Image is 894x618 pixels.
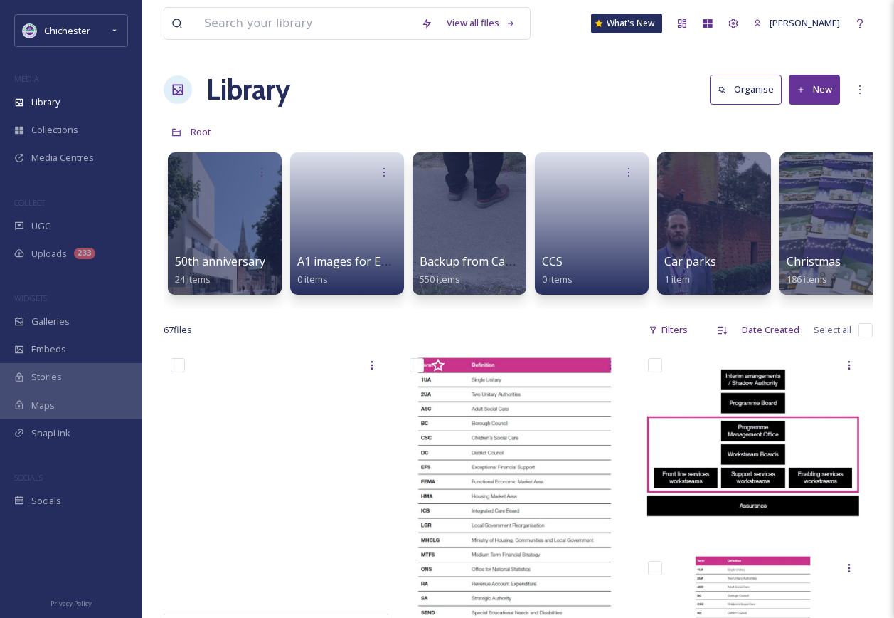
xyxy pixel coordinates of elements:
a: Library [206,68,290,111]
span: MEDIA [14,73,39,84]
a: Privacy Policy [50,594,92,611]
span: SnapLink [31,426,70,440]
div: 233 [74,248,95,259]
span: 0 items [542,273,573,286]
span: Collections [31,123,78,137]
span: Library [31,95,60,109]
a: CCS0 items [542,255,573,286]
span: Uploads [31,247,67,261]
span: Chichester [44,24,90,37]
a: 50th anniversary24 items [175,255,265,286]
a: Christmas186 items [787,255,841,286]
span: Embeds [31,342,66,356]
span: [PERSON_NAME] [770,16,840,29]
span: Maps [31,399,55,412]
span: SOCIALS [14,472,43,483]
span: WIDGETS [14,293,47,303]
a: [PERSON_NAME] [746,9,847,37]
span: 67 file s [164,323,192,337]
span: COLLECT [14,197,45,208]
span: CCS [542,253,563,269]
a: Root [191,123,211,140]
a: Backup from Camera550 items [420,255,533,286]
span: Stories [31,370,62,384]
a: A1 images for EPH walls0 items [297,255,425,286]
span: UGC [31,219,50,233]
span: 550 items [420,273,460,286]
span: Media Centres [31,151,94,164]
span: 24 items [175,273,211,286]
a: View all files [440,9,523,37]
a: Car parks1 item [664,255,716,286]
span: Select all [814,323,851,337]
span: Christmas [787,253,841,269]
button: Organise [710,75,782,104]
img: Logo_of_Chichester_District_Council.png [23,23,37,38]
button: New [789,75,840,104]
div: Date Created [735,316,807,344]
span: Backup from Camera [420,253,533,269]
span: Privacy Policy [50,599,92,608]
div: Filters [642,316,695,344]
span: 50th anniversary [175,253,265,269]
input: Search your library [197,8,414,39]
span: Car parks [664,253,716,269]
a: Organise [710,75,789,104]
span: 1 item [664,273,690,286]
span: Galleries [31,315,70,328]
img: Implementation, section 6.2.jpg [641,351,866,540]
span: Socials [31,494,61,508]
span: A1 images for EPH walls [297,253,425,269]
span: 186 items [787,273,827,286]
a: What's New [591,14,662,33]
span: Root [191,125,211,138]
span: 0 items [297,273,328,286]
